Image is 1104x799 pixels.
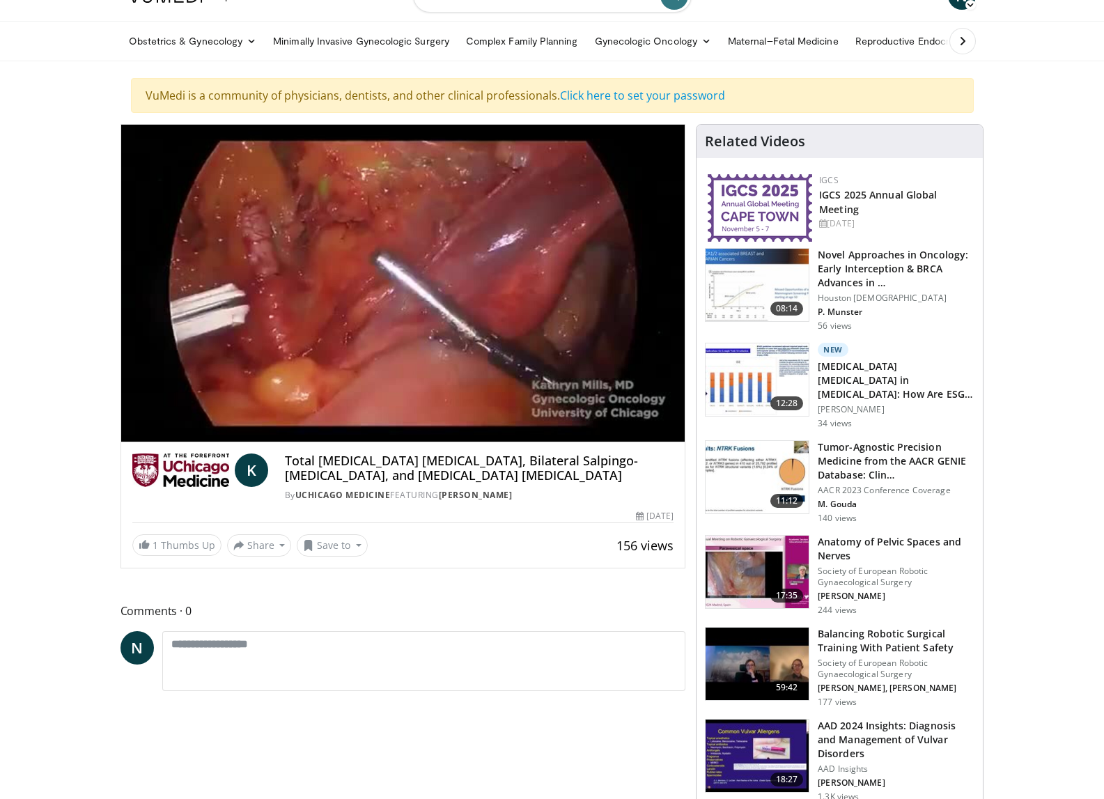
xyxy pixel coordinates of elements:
[818,485,974,496] p: AACR 2023 Conference Coverage
[819,174,839,186] a: IGCS
[818,627,974,655] h3: Balancing Robotic Surgical Training With Patient Safety
[847,27,1080,55] a: Reproductive Endocrinology & [MEDICAL_DATA]
[770,589,804,603] span: 17:35
[439,489,513,501] a: [PERSON_NAME]
[770,302,804,316] span: 08:14
[818,777,974,789] p: [PERSON_NAME]
[818,293,974,304] p: Houston [DEMOGRAPHIC_DATA]
[706,441,809,513] img: c9b58fd4-8caa-4875-99f8-9010bb237d11.150x105_q85_crop-smart_upscale.jpg
[818,719,974,761] h3: AAD 2024 Insights: Diagnosis and Management of Vulvar Disorders
[818,591,974,602] p: [PERSON_NAME]
[818,440,974,482] h3: Tumor-Agnostic Precision Medicine from the AACR GENIE Database: Clin…
[705,535,974,616] a: 17:35 Anatomy of Pelvic Spaces and Nerves Society of European Robotic Gynaecological Surgery [PER...
[560,88,725,103] a: Click here to set your password
[132,534,221,556] a: 1 Thumbs Up
[705,248,974,332] a: 08:14 Novel Approaches in Oncology: Early Interception & BRCA Advances in … Houston [DEMOGRAPHIC_...
[818,248,974,290] h3: Novel Approaches in Oncology: Early Interception & BRCA Advances in …
[818,513,857,524] p: 140 views
[708,174,812,242] img: 680d42be-3514-43f9-8300-e9d2fda7c814.png.150x105_q85_autocrop_double_scale_upscale_version-0.2.png
[818,697,857,708] p: 177 views
[818,535,974,563] h3: Anatomy of Pelvic Spaces and Nerves
[586,27,720,55] a: Gynecologic Oncology
[297,534,368,557] button: Save to
[770,773,804,786] span: 18:27
[818,343,848,357] p: New
[458,27,586,55] a: Complex Family Planning
[818,404,974,415] p: [PERSON_NAME]
[120,602,686,620] span: Comments 0
[706,720,809,792] img: 391116fa-c4eb-4293-bed8-ba80efc87e4b.150x105_q85_crop-smart_upscale.jpg
[705,440,974,524] a: 11:12 Tumor-Agnostic Precision Medicine from the AACR GENIE Database: Clin… AACR 2023 Conference ...
[818,418,852,429] p: 34 views
[235,453,268,487] a: K
[705,343,974,429] a: 12:28 New [MEDICAL_DATA] [MEDICAL_DATA] in [MEDICAL_DATA]: How Are ESGO 2023 Guidelines… [PERSON_...
[818,499,974,510] p: M. Gouda
[285,489,674,502] div: By FEATURING
[121,125,685,442] video-js: Video Player
[720,27,847,55] a: Maternal–Fetal Medicine
[295,489,391,501] a: UChicago Medicine
[818,307,974,318] p: P. Munster
[818,320,852,332] p: 56 views
[818,658,974,680] p: Society of European Robotic Gynaecological Surgery
[770,681,804,695] span: 59:42
[120,631,154,665] a: N
[819,217,972,230] div: [DATE]
[818,605,857,616] p: 244 views
[285,453,674,483] h4: Total [MEDICAL_DATA] [MEDICAL_DATA], Bilateral Salpingo-[MEDICAL_DATA], and [MEDICAL_DATA] [MEDIC...
[131,78,974,113] div: VuMedi is a community of physicians, dentists, and other clinical professionals.
[818,566,974,588] p: Society of European Robotic Gynaecological Surgery
[616,537,674,554] span: 156 views
[706,628,809,700] img: 0ea6d4c1-4c24-41be-9a55-97963dbc435c.150x105_q85_crop-smart_upscale.jpg
[153,538,158,552] span: 1
[818,763,974,775] p: AAD Insights
[770,494,804,508] span: 11:12
[705,627,974,708] a: 59:42 Balancing Robotic Surgical Training With Patient Safety Society of European Robotic Gynaeco...
[818,359,974,401] h3: [MEDICAL_DATA] [MEDICAL_DATA] in [MEDICAL_DATA]: How Are ESGO 2023 Guidelines…
[120,27,265,55] a: Obstetrics & Gynecology
[818,683,974,694] p: [PERSON_NAME], [PERSON_NAME]
[770,396,804,410] span: 12:28
[819,188,937,216] a: IGCS 2025 Annual Global Meeting
[265,27,458,55] a: Minimally Invasive Gynecologic Surgery
[706,343,809,416] img: 01504182-1e49-4879-8c4d-5a0c92a723fe.150x105_q85_crop-smart_upscale.jpg
[132,453,229,487] img: UChicago Medicine
[227,534,292,557] button: Share
[706,249,809,321] img: d044929c-461b-4f49-afc0-e111ae03af9c.150x105_q85_crop-smart_upscale.jpg
[705,133,805,150] h4: Related Videos
[706,536,809,608] img: e1e531fd-73df-4650-97c0-6ff8278dbc13.150x105_q85_crop-smart_upscale.jpg
[636,510,674,522] div: [DATE]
